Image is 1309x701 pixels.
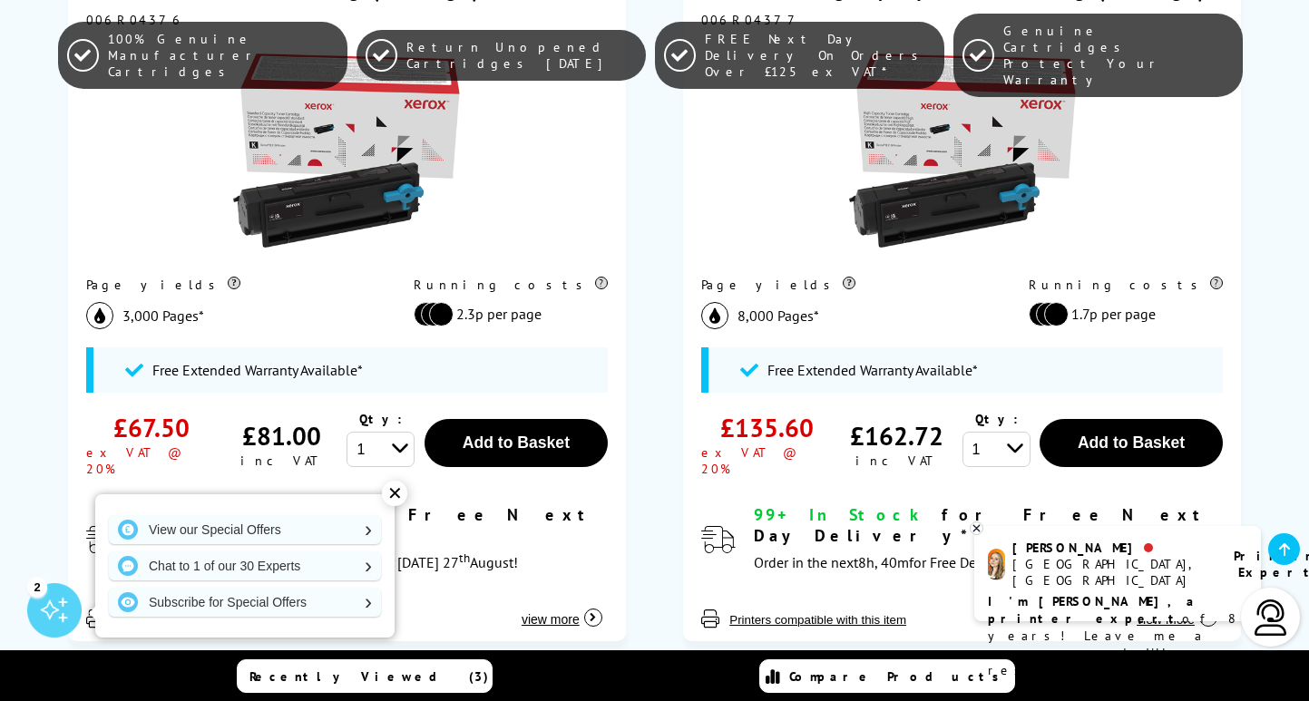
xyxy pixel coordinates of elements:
span: Genuine Cartridges Protect Your Warranty [1003,23,1233,88]
img: user-headset-light.svg [1253,599,1289,636]
span: Qty: [975,411,1018,427]
div: Page yields [701,277,1014,293]
span: Free Extended Warranty Available* [152,361,363,379]
li: 1.7p per page [1029,302,1214,326]
span: Qty: [359,411,402,427]
span: Recently Viewed (3) [249,668,489,685]
span: Order in the next for Free Delivery [DATE] 27 August! [754,553,1133,571]
img: amy-livechat.png [988,549,1005,580]
span: 8,000 Pages* [738,307,819,325]
a: Chat to 1 of our 30 Experts [109,551,381,580]
span: Add to Basket [1078,433,1185,452]
span: 100% Genuine Manufacturer Cartridges [108,31,337,80]
b: I'm [PERSON_NAME], a printer expert [988,593,1199,627]
div: [GEOGRAPHIC_DATA], [GEOGRAPHIC_DATA] [1012,556,1211,589]
span: 8h, 40m [858,553,909,571]
span: 99+ In Stock [754,504,926,525]
button: Add to Basket [425,419,608,467]
li: 2.3p per page [414,302,599,326]
a: Subscribe for Special Offers [109,588,381,617]
div: inc VAT [855,453,938,469]
div: Page yields [86,277,399,293]
sup: th [459,550,470,566]
span: Return Unopened Cartridges [DATE] [406,39,636,72]
div: ex VAT @ 20% [86,444,217,477]
button: Printers compatible with this item [724,612,912,628]
img: Xerox Black Toner Cartridge (3,000 Pages) [233,37,460,264]
div: £67.50 [113,411,190,444]
img: black_icon.svg [701,302,728,329]
div: inc VAT [240,453,323,469]
img: Xerox High Capacity Black Toner Cartridge (8,000 Pages) [849,37,1076,264]
div: Running costs [414,277,608,293]
img: black_icon.svg [86,302,113,329]
span: Free Extended Warranty Available* [767,361,978,379]
div: Running costs [1029,277,1223,293]
button: view more [516,593,608,628]
span: view more [522,612,580,627]
span: for Free Next Day Delivery* [754,504,1211,546]
div: [PERSON_NAME] [1012,540,1211,556]
div: ✕ [382,481,407,506]
div: £162.72 [850,419,943,453]
div: 2 [27,577,47,597]
span: 3,000 Pages* [122,307,204,325]
button: Add to Basket [1040,419,1223,467]
p: of 8 years! Leave me a message and I'll respond ASAP [988,593,1247,679]
div: ex VAT @ 20% [701,444,832,477]
div: £81.00 [242,419,321,453]
a: View our Special Offers [109,515,381,544]
span: Add to Basket [463,433,570,452]
div: modal_delivery [754,504,1223,576]
span: FREE Next Day Delivery On Orders Over £125 ex VAT* [705,31,934,80]
div: £135.60 [720,411,814,444]
a: Recently Viewed (3) [237,659,493,693]
a: Compare Products [759,659,1015,693]
span: Compare Products [789,668,1009,685]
